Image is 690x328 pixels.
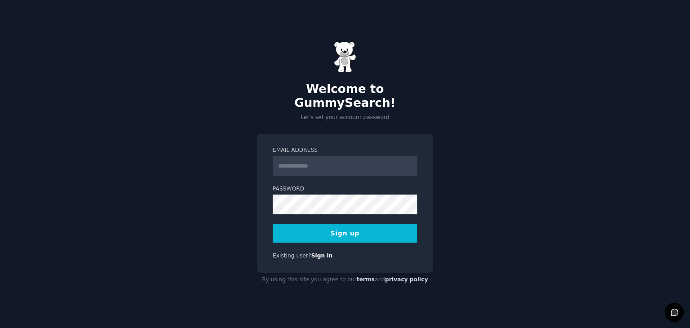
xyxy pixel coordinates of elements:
[257,82,433,111] h2: Welcome to GummySearch!
[385,276,428,283] a: privacy policy
[273,185,417,193] label: Password
[357,276,375,283] a: terms
[257,273,433,287] div: By using this site you agree to our and
[334,41,356,73] img: Gummy Bear
[257,114,433,122] p: Let's set your account password
[311,253,333,259] a: Sign in
[273,146,417,155] label: Email Address
[273,253,311,259] span: Existing user?
[273,224,417,243] button: Sign up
